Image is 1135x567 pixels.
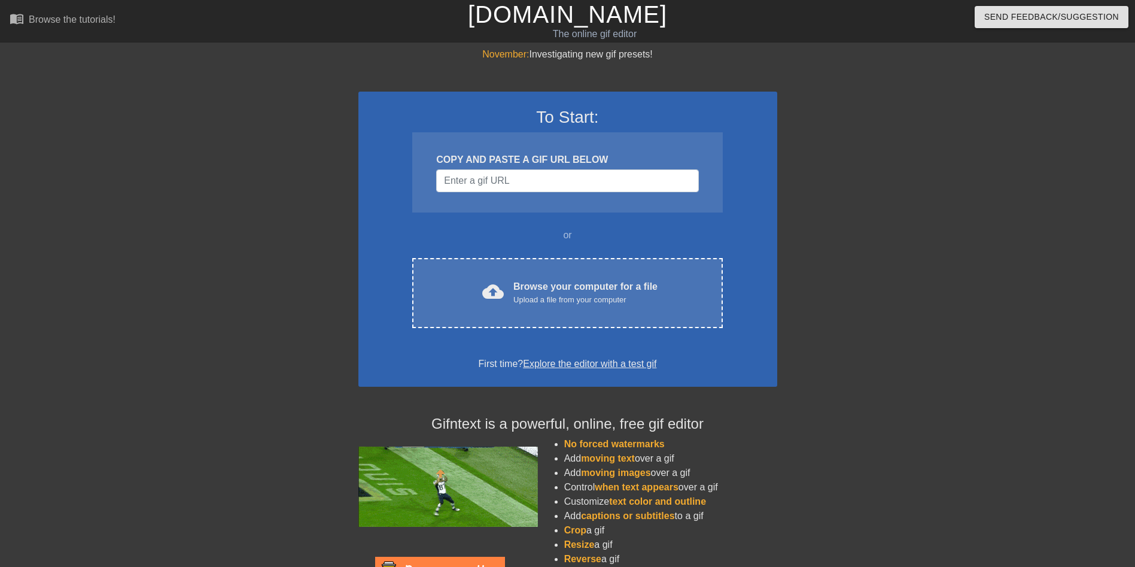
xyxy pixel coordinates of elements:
[358,47,777,62] div: Investigating new gif presets!
[564,439,665,449] span: No forced watermarks
[10,11,24,26] span: menu_book
[581,453,635,463] span: moving text
[513,294,658,306] div: Upload a file from your computer
[564,539,595,550] span: Resize
[374,107,762,128] h3: To Start:
[482,281,504,302] span: cloud_upload
[564,466,777,480] li: Add over a gif
[29,14,115,25] div: Browse the tutorials!
[564,480,777,495] li: Control over a gif
[984,10,1119,25] span: Send Feedback/Suggestion
[564,525,586,535] span: Crop
[564,538,777,552] li: a gif
[581,511,674,521] span: captions or subtitles
[436,169,698,192] input: Username
[523,359,656,369] a: Explore the editor with a test gif
[595,482,678,492] span: when text appears
[384,27,805,41] div: The online gif editor
[609,496,706,507] span: text color and outline
[374,357,762,371] div: First time?
[564,451,777,466] li: Add over a gif
[10,11,115,30] a: Browse the tutorials!
[358,447,538,527] img: football_small.gif
[390,228,746,242] div: or
[358,416,777,433] h4: Gifntext is a powerful, online, free gif editor
[513,280,658,306] div: Browse your computer for a file
[581,468,650,478] span: moving images
[564,552,777,566] li: a gif
[436,153,698,167] div: COPY AND PASTE A GIF URL BELOW
[564,523,777,538] li: a gif
[482,49,529,59] span: November:
[468,1,667,28] a: [DOMAIN_NAME]
[564,554,601,564] span: Reverse
[564,495,777,509] li: Customize
[975,6,1128,28] button: Send Feedback/Suggestion
[564,509,777,523] li: Add to a gif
